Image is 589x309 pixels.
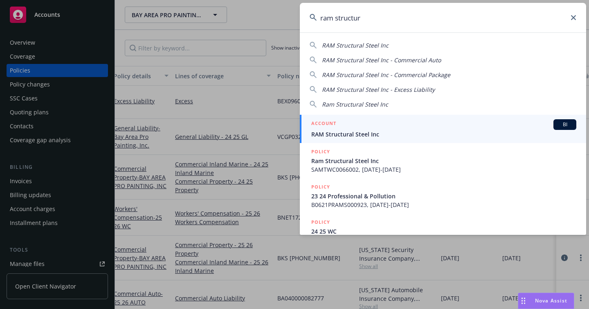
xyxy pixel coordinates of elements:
[311,148,330,156] h5: POLICY
[311,157,576,165] span: Ram Structural Steel Inc
[300,115,586,143] a: ACCOUNTBIRAM Structural Steel Inc
[535,297,567,304] span: Nova Assist
[311,119,336,129] h5: ACCOUNT
[311,200,576,209] span: B0621PRAMS000923, [DATE]-[DATE]
[311,192,576,200] span: 23 24 Professional & Pollution
[322,56,441,64] span: RAM Structural Steel Inc - Commercial Auto
[300,178,586,214] a: POLICY23 24 Professional & PollutionB0621PRAMS000923, [DATE]-[DATE]
[300,143,586,178] a: POLICYRam Structural Steel IncSAMTWC0066002, [DATE]-[DATE]
[557,121,573,128] span: BI
[311,130,576,139] span: RAM Structural Steel Inc
[322,41,389,49] span: RAM Structural Steel Inc
[311,227,576,236] span: 24 25 WC
[311,218,330,226] h5: POLICY
[300,3,586,32] input: Search...
[311,183,330,191] h5: POLICY
[322,71,450,79] span: RAM Structural Steel Inc - Commercial Package
[311,165,576,174] span: SAMTWC0066002, [DATE]-[DATE]
[518,293,528,309] div: Drag to move
[322,86,435,93] span: RAM Structural Steel Inc - Excess Liability
[322,100,388,108] span: Ram Structural Steel Inc
[518,293,574,309] button: Nova Assist
[300,214,586,249] a: POLICY24 25 WC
